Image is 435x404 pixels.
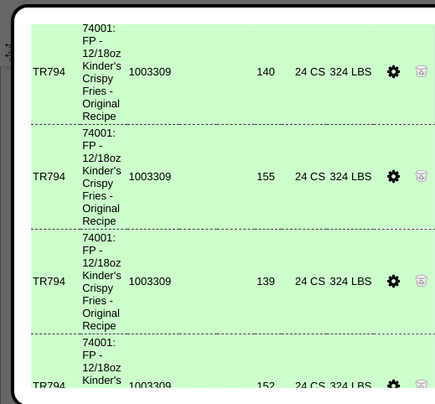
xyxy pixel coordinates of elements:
td: 24 CS [282,229,327,334]
td: TR794 [31,229,80,334]
td: TR794 [31,19,80,124]
td: TR794 [31,124,80,229]
td: 74001: FP - 12/18oz Kinder's Crispy Fries - Original Recipe [80,124,127,229]
td: 1003309 [127,124,179,229]
img: Zero Item and Verify [415,64,428,77]
td: 139 [255,229,282,334]
td: 1003309 [127,229,179,334]
img: Zero Item and Verify [415,273,428,287]
img: Zero Item and Verify [415,168,428,182]
img: Zero Item and Verify [415,378,428,391]
td: 140 [255,19,282,124]
td: 324 LBS [327,19,373,124]
td: 24 CS [282,124,327,229]
td: 74001: FP - 12/18oz Kinder's Crispy Fries - Original Recipe [80,229,127,334]
td: 324 LBS [327,124,373,229]
td: 324 LBS [327,229,373,334]
td: 74001: FP - 12/18oz Kinder's Crispy Fries - Original Recipe [80,19,127,124]
td: 24 CS [282,19,327,124]
td: 1003309 [127,19,179,124]
td: 155 [255,124,282,229]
